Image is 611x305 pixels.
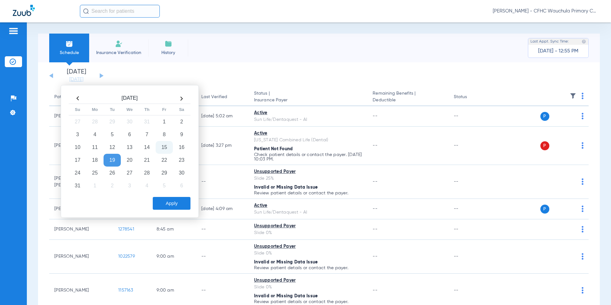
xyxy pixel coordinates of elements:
[254,110,362,116] div: Active
[449,88,492,106] th: Status
[373,143,377,148] span: --
[254,137,362,144] div: [US_STATE] Combined Life (Dental)
[80,5,160,18] input: Search for patients
[49,240,113,274] td: [PERSON_NAME]
[582,206,584,212] img: group-dot-blue.svg
[582,253,584,260] img: group-dot-blue.svg
[254,168,362,175] div: Unsupported Payer
[196,240,249,274] td: --
[254,191,362,195] p: Review patient details or contact the payer.
[540,205,549,214] span: P
[196,199,249,219] td: [DATE] 4:09 AM
[449,240,492,274] td: --
[449,106,492,127] td: --
[254,250,362,257] div: Slide 0%
[57,69,96,83] li: [DATE]
[373,97,443,104] span: Deductible
[254,284,362,291] div: Slide 0%
[373,227,377,231] span: --
[367,88,448,106] th: Remaining Benefits |
[582,39,586,44] img: last sync help info
[254,152,362,161] p: Check patient details or contact the payer. [DATE] 10:03 PM.
[449,199,492,219] td: --
[530,38,569,45] span: Last Appt. Sync Time:
[196,219,249,240] td: --
[94,50,143,56] span: Insurance Verification
[13,5,35,16] img: Zuub Logo
[54,94,82,100] div: Patient Name
[570,93,576,99] img: filter.svg
[8,27,19,35] img: hamburger-icon
[86,93,173,104] th: [DATE]
[165,40,172,48] img: History
[373,114,377,118] span: --
[254,266,362,270] p: Review patient details or contact the payer.
[254,230,362,236] div: Slide 0%
[254,243,362,250] div: Unsupported Payer
[254,97,362,104] span: Insurance Payer
[449,127,492,165] td: --
[373,288,377,293] span: --
[449,165,492,199] td: --
[151,219,196,240] td: 8:45 AM
[582,226,584,232] img: group-dot-blue.svg
[254,294,318,298] span: Invalid or Missing Data Issue
[115,40,123,48] img: Manual Insurance Verification
[254,116,362,123] div: Sun Life/Dentaquest - AI
[254,209,362,216] div: Sun Life/Dentaquest - AI
[254,223,362,230] div: Unsupported Payer
[582,178,584,185] img: group-dot-blue.svg
[254,175,362,182] div: Slide 25%
[153,197,190,210] button: Apply
[493,8,598,14] span: [PERSON_NAME] - CFHC Wauchula Primary Care Dental
[151,240,196,274] td: 9:00 AM
[201,94,244,100] div: Last Verified
[118,254,135,259] span: 1022579
[373,254,377,259] span: --
[538,48,578,54] span: [DATE] - 12:55 PM
[449,219,492,240] td: --
[66,40,73,48] img: Schedule
[254,300,362,304] p: Review patient details or contact the payer.
[254,277,362,284] div: Unsupported Payer
[540,112,549,121] span: P
[196,165,249,199] td: --
[254,130,362,137] div: Active
[57,76,96,83] a: [DATE]
[254,147,293,151] span: Patient Not Found
[196,127,249,165] td: [DATE] 3:27 PM
[196,106,249,127] td: [DATE] 5:02 AM
[83,8,89,14] img: Search Icon
[153,50,183,56] span: History
[582,113,584,119] img: group-dot-blue.svg
[254,185,318,190] span: Invalid or Missing Data Issue
[118,227,134,231] span: 1278541
[254,202,362,209] div: Active
[540,141,549,150] span: P
[249,88,367,106] th: Status |
[118,288,133,293] span: 1157163
[582,142,584,149] img: group-dot-blue.svg
[373,207,377,211] span: --
[54,50,84,56] span: Schedule
[54,94,108,100] div: Patient Name
[373,179,377,184] span: --
[201,94,227,100] div: Last Verified
[582,93,584,99] img: group-dot-blue.svg
[579,274,611,305] iframe: Chat Widget
[49,219,113,240] td: [PERSON_NAME]
[254,260,318,264] span: Invalid or Missing Data Issue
